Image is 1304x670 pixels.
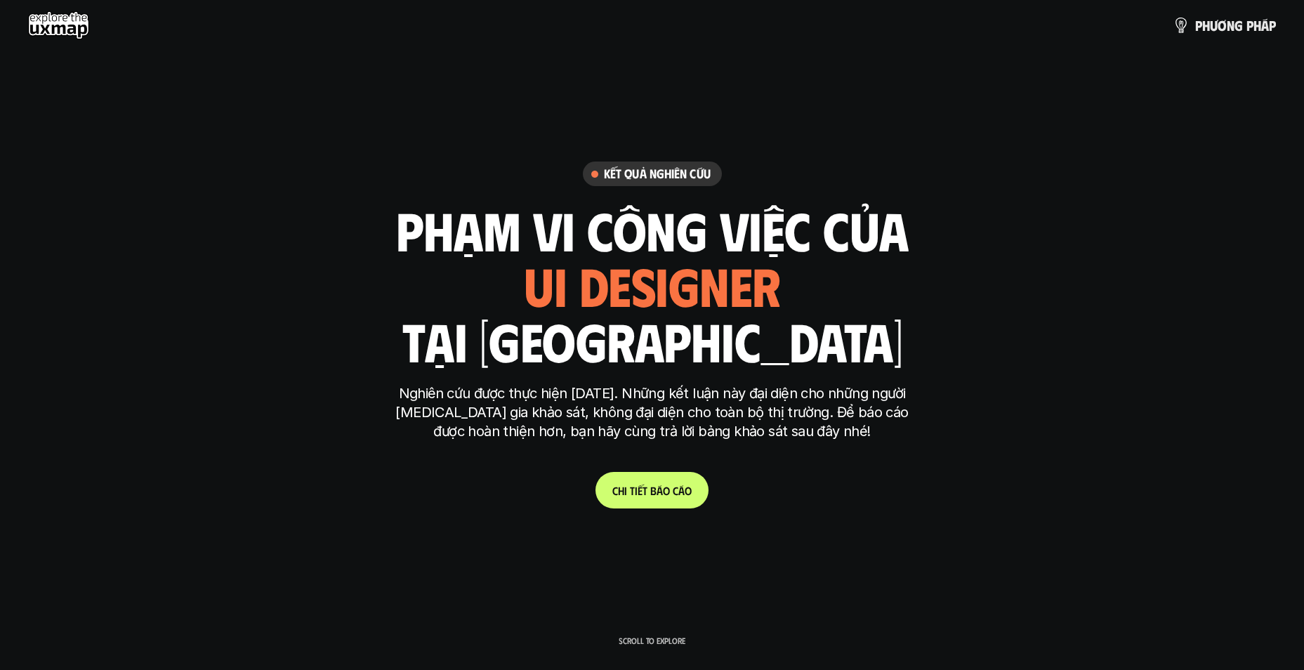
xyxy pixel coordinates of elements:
[643,484,647,497] span: t
[624,484,627,497] span: i
[1173,11,1276,39] a: phươngpháp
[389,384,916,441] p: Nghiên cứu được thực hiện [DATE]. Những kết luận này đại diện cho những người [MEDICAL_DATA] gia ...
[678,484,685,497] span: á
[402,311,902,370] h1: tại [GEOGRAPHIC_DATA]
[1227,18,1234,33] span: n
[638,484,643,497] span: ế
[595,472,709,508] a: Chitiếtbáocáo
[1210,18,1218,33] span: ư
[663,484,670,497] span: o
[673,484,678,497] span: c
[618,484,624,497] span: h
[1202,18,1210,33] span: h
[635,484,638,497] span: i
[1246,18,1253,33] span: p
[650,484,657,497] span: b
[630,484,635,497] span: t
[685,484,692,497] span: o
[619,636,685,645] p: Scroll to explore
[657,484,663,497] span: á
[604,166,711,182] h6: Kết quả nghiên cứu
[1218,18,1227,33] span: ơ
[1253,18,1261,33] span: h
[396,200,909,259] h1: phạm vi công việc của
[1234,18,1243,33] span: g
[612,484,618,497] span: C
[1269,18,1276,33] span: p
[1261,18,1269,33] span: á
[1195,18,1202,33] span: p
